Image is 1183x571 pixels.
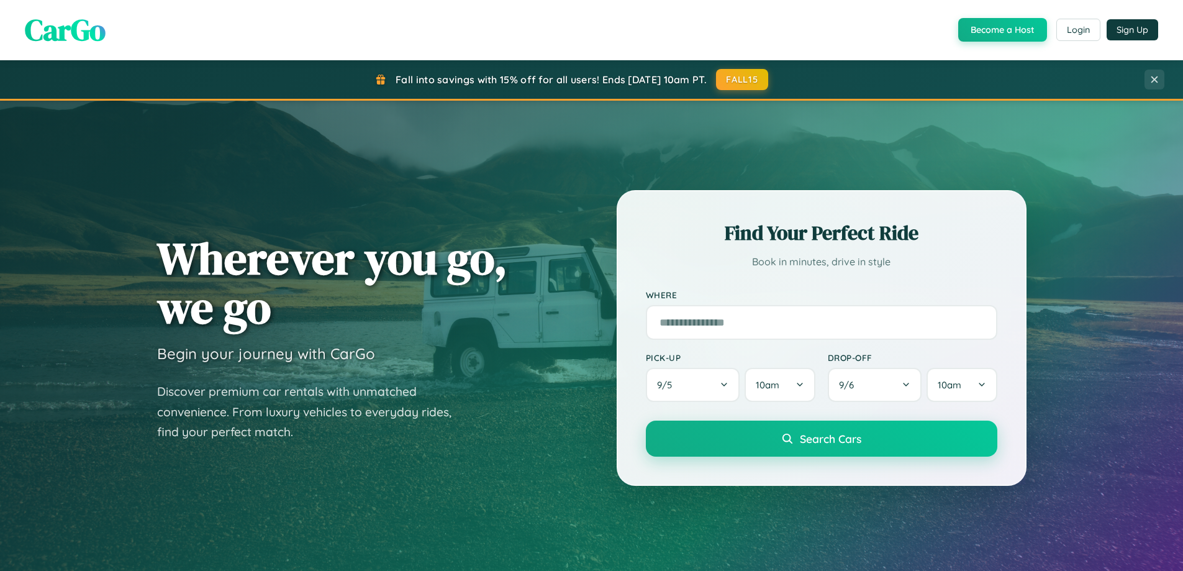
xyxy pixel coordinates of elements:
[396,73,707,86] span: Fall into savings with 15% off for all users! Ends [DATE] 10am PT.
[157,381,468,442] p: Discover premium car rentals with unmatched convenience. From luxury vehicles to everyday rides, ...
[828,352,997,363] label: Drop-off
[938,379,961,391] span: 10am
[927,368,997,402] button: 10am
[646,219,997,247] h2: Find Your Perfect Ride
[800,432,861,445] span: Search Cars
[646,290,997,300] label: Where
[745,368,815,402] button: 10am
[1107,19,1158,40] button: Sign Up
[839,379,860,391] span: 9 / 6
[756,379,779,391] span: 10am
[157,234,507,332] h1: Wherever you go, we go
[657,379,678,391] span: 9 / 5
[958,18,1047,42] button: Become a Host
[716,69,768,90] button: FALL15
[25,9,106,50] span: CarGo
[646,352,815,363] label: Pick-up
[1056,19,1100,41] button: Login
[646,421,997,457] button: Search Cars
[157,344,375,363] h3: Begin your journey with CarGo
[646,253,997,271] p: Book in minutes, drive in style
[828,368,922,402] button: 9/6
[646,368,740,402] button: 9/5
